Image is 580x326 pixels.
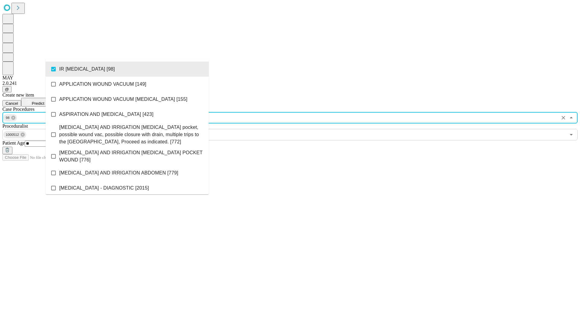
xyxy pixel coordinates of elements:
[3,131,21,138] span: 1000512
[59,149,204,164] span: [MEDICAL_DATA] AND IRRIGATION [MEDICAL_DATA] POCKET WOUND [776]
[2,75,578,81] div: MAY
[559,113,568,122] button: Clear
[2,86,11,92] button: @
[2,107,34,112] span: Scheduled Procedure
[59,81,146,88] span: APPLICATION WOUND VACUUM [149]
[59,96,187,103] span: APPLICATION WOUND VACUUM [MEDICAL_DATA] [155]
[5,101,18,106] span: Cancel
[3,114,17,121] div: 98
[21,98,49,107] button: Predict
[2,140,25,145] span: Patient Age
[2,123,28,129] span: Proceduralist
[3,114,12,121] span: 98
[59,169,178,177] span: [MEDICAL_DATA] AND IRRIGATION ABDOMEN [779]
[3,131,26,138] div: 1000512
[59,184,149,192] span: [MEDICAL_DATA] - DIAGNOSTIC [2015]
[32,101,44,106] span: Predict
[59,111,153,118] span: ASPIRATION AND [MEDICAL_DATA] [423]
[2,100,21,107] button: Cancel
[2,92,34,97] span: Create new item
[59,66,115,73] span: IR [MEDICAL_DATA] [98]
[5,87,9,91] span: @
[567,130,575,139] button: Open
[567,113,575,122] button: Close
[59,124,204,145] span: [MEDICAL_DATA] AND IRRIGATION [MEDICAL_DATA] pocket, possible wound vac, possible closure with dr...
[2,81,578,86] div: 2.0.241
